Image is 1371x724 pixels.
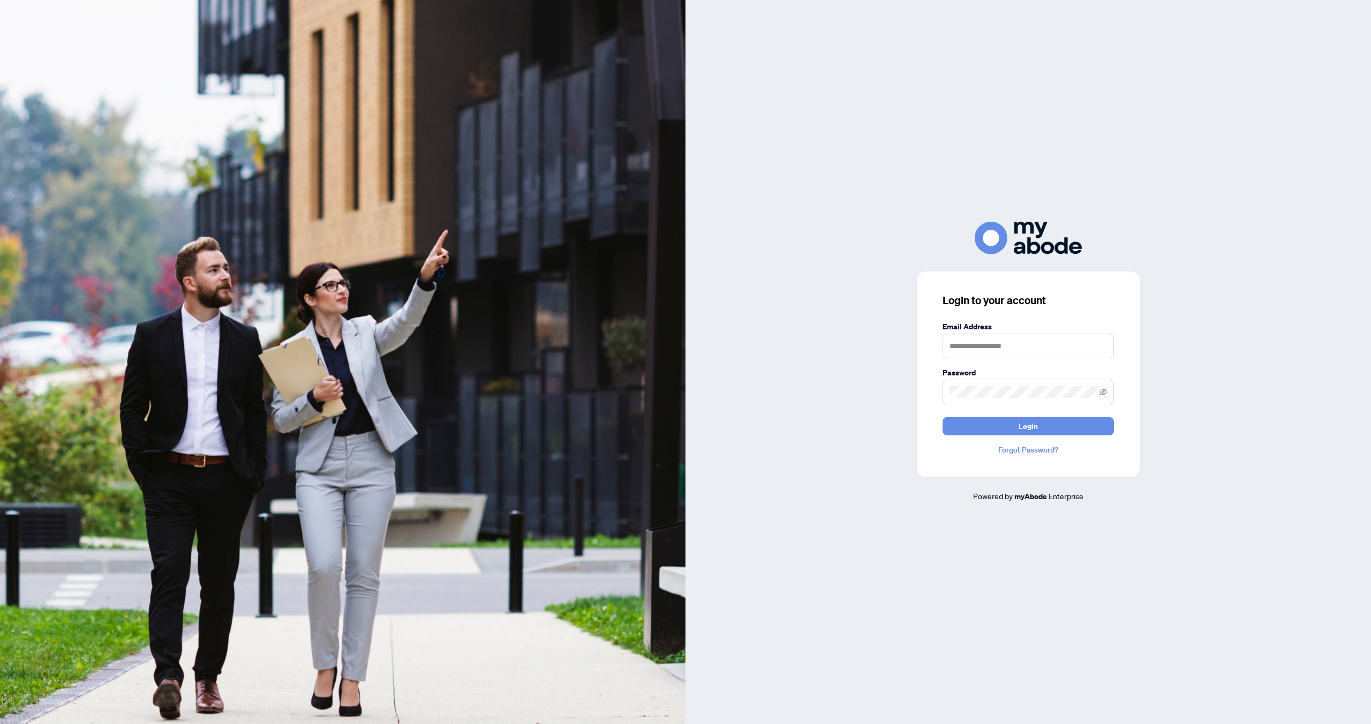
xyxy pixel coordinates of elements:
h3: Login to your account [943,293,1114,308]
button: Login [943,417,1114,435]
label: Password [943,367,1114,379]
img: ma-logo [975,222,1082,254]
span: eye-invisible [1099,388,1107,396]
span: Enterprise [1049,491,1083,501]
span: Login [1019,418,1038,435]
a: myAbode [1014,491,1047,502]
span: Powered by [973,491,1013,501]
a: Forgot Password? [943,444,1114,456]
label: Email Address [943,321,1114,333]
